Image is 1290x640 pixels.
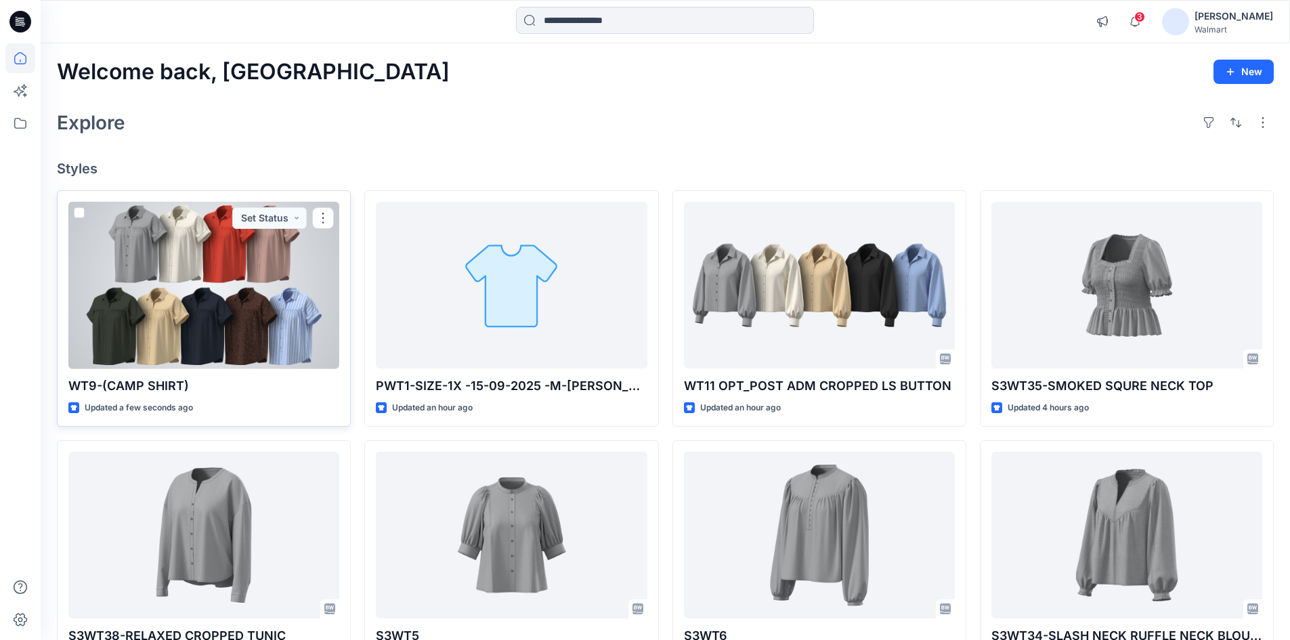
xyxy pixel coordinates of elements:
p: Updated 4 hours ago [1008,401,1089,415]
a: S3WT6 [684,452,955,619]
a: WT9-(CAMP SHIRT) [68,202,339,369]
span: 3 [1134,12,1145,22]
h4: Styles [57,161,1274,177]
p: Updated a few seconds ago [85,401,193,415]
a: S3WT35-SMOKED SQURE NECK TOP [991,202,1262,369]
p: S3WT35-SMOKED SQURE NECK TOP [991,377,1262,396]
p: PWT1-SIZE-1X -15-09-2025 -M-[PERSON_NAME] [376,377,647,396]
a: S3WT38-RELAXED CROPPED TUNIC [68,452,339,619]
button: New [1213,60,1274,84]
a: WT11 OPT_POST ADM CROPPED LS BUTTON [684,202,955,369]
p: WT11 OPT_POST ADM CROPPED LS BUTTON [684,377,955,396]
h2: Welcome back, [GEOGRAPHIC_DATA] [57,60,450,85]
div: Walmart [1195,24,1273,35]
p: Updated an hour ago [700,401,781,415]
a: S3WT34-SLASH NECK RUFFLE NECK BLOUSE [991,452,1262,619]
h2: Explore [57,112,125,133]
img: avatar [1162,8,1189,35]
p: WT9-(CAMP SHIRT) [68,377,339,396]
div: [PERSON_NAME] [1195,8,1273,24]
a: S3WT5 [376,452,647,619]
p: Updated an hour ago [392,401,473,415]
a: PWT1-SIZE-1X -15-09-2025 -M-SADDAM [376,202,647,369]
